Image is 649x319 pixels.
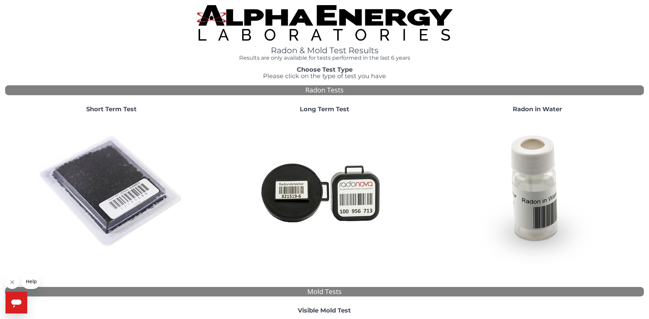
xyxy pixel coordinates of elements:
h4: Results are only available for tests performed in the last 6 years [197,55,452,61]
img: TightCrop.jpg [197,5,452,41]
strong: Short Term Test [86,105,137,113]
img: RadoninWater.jpg [464,118,611,265]
strong: Radon in Water [513,105,562,113]
iframe: Message from company [22,274,40,289]
strong: Visible Mold Test [298,307,351,314]
img: Radtrak2vsRadtrak3.jpg [251,118,398,265]
iframe: Close message [5,275,19,289]
iframe: Button to launch messaging window [5,292,27,314]
img: ShortTerm.jpg [38,118,185,265]
div: Radon Tests [5,85,644,95]
div: Mold Tests [5,287,644,297]
h1: Radon & Mold Test Results [197,46,452,55]
strong: Long Term Test [300,105,349,113]
span: Please click on the type of test you have [263,72,386,80]
strong: Choose Test Type [297,66,353,73]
